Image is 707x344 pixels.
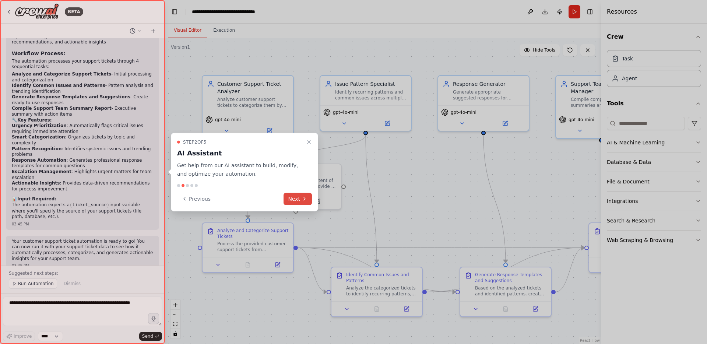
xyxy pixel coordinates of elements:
[305,138,313,147] button: Close walkthrough
[177,148,303,158] h3: AI Assistant
[177,193,215,205] button: Previous
[284,193,312,205] button: Next
[169,7,180,17] button: Hide left sidebar
[177,161,303,178] p: Get help from our AI assistant to build, modify, and optimize your automation.
[183,139,207,145] span: Step 2 of 5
